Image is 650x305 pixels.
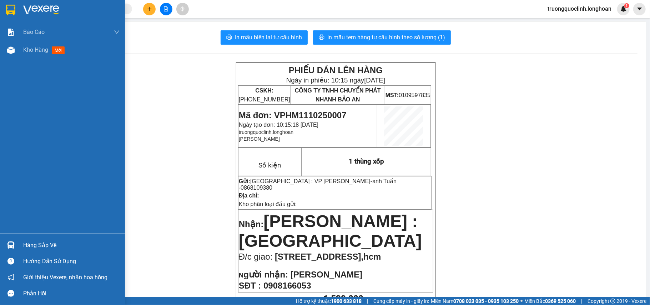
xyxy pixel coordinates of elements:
span: Nhận: [239,219,264,229]
span: down [114,29,120,35]
strong: CSKH: [255,87,273,94]
span: 1 [625,3,628,8]
sup: 1 [624,3,629,8]
span: 1 thùng xốp [349,157,384,165]
button: plus [143,3,156,15]
span: Giới thiệu Vexere, nhận hoa hồng [23,273,107,282]
button: file-add [160,3,172,15]
img: icon-new-feature [620,6,627,12]
span: In mẫu biên lai tự cấu hình [235,33,302,42]
span: Kho hàng [23,46,48,53]
span: notification [7,274,14,281]
span: [GEOGRAPHIC_DATA] : VP [PERSON_NAME] [250,178,371,184]
span: Miền Bắc [524,297,576,305]
span: Mã đơn: VPHM1110250007 [239,110,347,120]
strong: PHIẾU DÁN LÊN HÀNG [289,65,383,75]
span: aim [180,6,185,11]
span: Đ/c giao: [239,252,275,261]
span: Miền Nam [431,297,519,305]
span: [PHONE_NUMBER] [239,87,290,102]
span: - [239,178,397,191]
img: warehouse-icon [7,46,15,54]
button: caret-down [633,3,646,15]
span: ⚪️ [520,300,523,302]
span: (n.viên thu theo App) [323,296,416,303]
strong: Địa chỉ: [239,192,259,199]
span: copyright [610,299,615,304]
span: truongquoclinh.longhoan [239,129,293,135]
span: file-add [163,6,168,11]
span: Tổng tiền thu người nhận: [256,296,416,303]
span: gười nhận: [243,270,288,279]
strong: 1.530.000 [323,294,363,304]
span: Ngày in phiếu: 10:15 ngày [286,76,385,84]
span: [PERSON_NAME] [239,136,280,142]
span: Cung cấp máy in - giấy in: [373,297,429,305]
span: CÔNG TY TNHH CHUYỂN PHÁT NHANH BẢO AN [62,24,131,37]
button: printerIn mẫu biên lai tự cấu hình [221,30,308,45]
div: Hướng dẫn sử dụng [23,256,120,267]
span: [PHONE_NUMBER] [3,24,54,37]
strong: PHIẾU DÁN LÊN HÀNG [47,3,141,13]
img: solution-icon [7,29,15,36]
span: Hỗ trợ kỹ thuật: [296,297,362,305]
span: | [367,297,368,305]
span: Ngày in phiếu: 10:15 ngày [45,14,144,22]
img: warehouse-icon [7,241,15,249]
strong: 0708 023 035 - 0935 103 250 [453,298,519,304]
span: 0868109380 [241,185,272,191]
span: 0109597835 [386,92,430,98]
div: Hàng sắp về [23,240,120,251]
span: mới [52,46,65,54]
span: Ngày tạo đơn: 10:15:18 [DATE] [239,122,318,128]
strong: Gửi: [239,178,250,184]
span: question-circle [7,258,14,265]
span: printer [319,34,324,41]
div: Phản hồi [23,288,120,299]
span: 0908166053 [263,281,311,290]
strong: CSKH: [20,24,38,30]
strong: 0369 525 060 [545,298,576,304]
strong: MST: [386,92,399,98]
strong: 1900 633 818 [331,298,362,304]
button: printerIn mẫu tem hàng tự cấu hình theo số lượng (1) [313,30,451,45]
span: plus [147,6,152,11]
img: logo-vxr [6,5,15,15]
span: Kho phân loại đầu gửi: [239,201,297,207]
span: [DATE] [364,76,385,84]
span: Mã đơn: VPHM1110250007 [3,43,111,53]
span: CÔNG TY TNHH CHUYỂN PHÁT NHANH BẢO AN [295,87,381,102]
span: [STREET_ADDRESS],hcm [275,252,381,261]
span: message [7,290,14,297]
span: truongquoclinh.longhoan [542,4,617,13]
strong: SĐT : [239,281,261,290]
span: [PERSON_NAME] : [GEOGRAPHIC_DATA] [239,212,422,250]
span: printer [226,34,232,41]
span: [PERSON_NAME] [291,270,362,279]
span: Báo cáo [23,27,45,36]
span: | [581,297,582,305]
span: Số kiện [258,161,281,169]
span: anh Tuấn - [239,178,397,191]
strong: N [239,271,288,279]
button: aim [176,3,189,15]
span: In mẫu tem hàng tự cấu hình theo số lượng (1) [327,33,445,42]
span: caret-down [636,6,643,12]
